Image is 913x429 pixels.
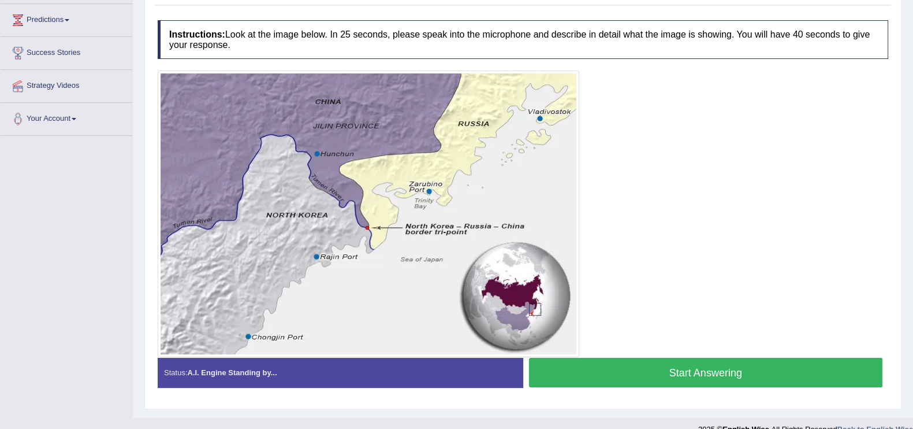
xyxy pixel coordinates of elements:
[1,103,132,132] a: Your Account
[1,4,132,33] a: Predictions
[169,29,225,39] b: Instructions:
[158,358,523,387] div: Status:
[1,70,132,99] a: Strategy Videos
[1,37,132,66] a: Success Stories
[158,20,888,59] h4: Look at the image below. In 25 seconds, please speak into the microphone and describe in detail w...
[529,358,883,387] button: Start Answering
[187,368,277,377] strong: A.I. Engine Standing by...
